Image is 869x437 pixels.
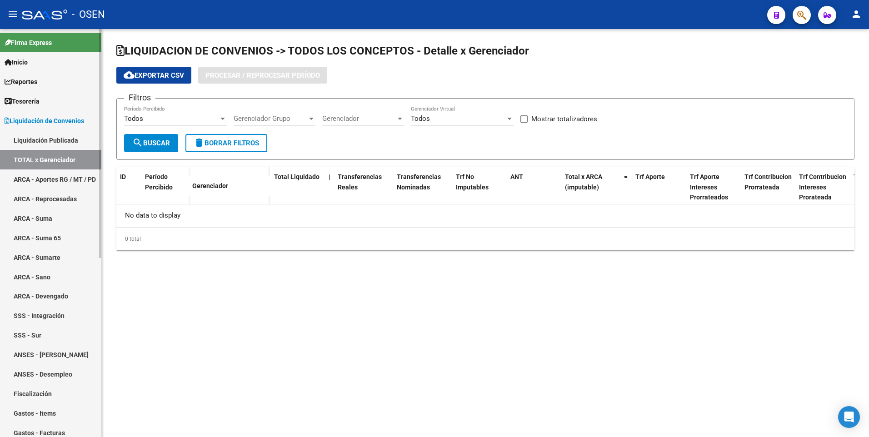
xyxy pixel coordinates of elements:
[132,139,170,147] span: Buscar
[397,173,441,191] span: Transferencias Nominadas
[561,167,620,207] datatable-header-cell: Total x ARCA (imputable)
[5,116,84,126] span: Liquidación de Convenios
[124,134,178,152] button: Buscar
[124,71,184,79] span: Exportar CSV
[5,96,40,106] span: Tesorería
[338,173,382,191] span: Transferencias Reales
[510,173,523,180] span: ANT
[124,114,143,123] span: Todos
[741,167,795,207] datatable-header-cell: Trf Contribucion Prorrateada
[116,167,141,205] datatable-header-cell: ID
[124,91,155,104] h3: Filtros
[141,167,175,205] datatable-header-cell: Período Percibido
[5,57,28,67] span: Inicio
[325,167,334,207] datatable-header-cell: |
[7,9,18,20] mat-icon: menu
[205,71,320,79] span: Procesar / Reprocesar período
[72,5,105,25] span: - OSEN
[189,176,270,196] datatable-header-cell: Gerenciador
[334,167,393,207] datatable-header-cell: Transferencias Reales
[632,167,686,207] datatable-header-cell: Trf Aporte
[452,167,507,207] datatable-header-cell: Trf No Imputables
[411,114,430,123] span: Todos
[329,173,330,180] span: |
[5,77,37,87] span: Reportes
[620,167,632,207] datatable-header-cell: =
[624,173,628,180] span: =
[116,67,191,84] button: Exportar CSV
[185,134,267,152] button: Borrar Filtros
[799,173,846,201] span: Trf Contribucion Intereses Prorateada
[322,114,396,123] span: Gerenciador
[116,228,854,250] div: 0 total
[531,114,597,124] span: Mostrar totalizadores
[192,182,228,189] span: Gerenciador
[565,173,602,191] span: Total x ARCA (imputable)
[690,173,728,201] span: Trf Aporte Intereses Prorrateados
[124,70,135,80] mat-icon: cloud_download
[686,167,741,207] datatable-header-cell: Trf Aporte Intereses Prorrateados
[145,173,173,191] span: Período Percibido
[795,167,850,207] datatable-header-cell: Trf Contribucion Intereses Prorateada
[838,406,860,428] div: Open Intercom Messenger
[270,167,325,207] datatable-header-cell: Total Liquidado
[198,67,327,84] button: Procesar / Reprocesar período
[194,139,259,147] span: Borrar Filtros
[194,137,205,148] mat-icon: delete
[507,167,561,207] datatable-header-cell: ANT
[116,204,854,227] div: No data to display
[5,38,52,48] span: Firma Express
[744,173,792,191] span: Trf Contribucion Prorrateada
[132,137,143,148] mat-icon: search
[274,173,320,180] span: Total Liquidado
[851,9,862,20] mat-icon: person
[116,45,529,57] span: LIQUIDACION DE CONVENIOS -> TODOS LOS CONCEPTOS - Detalle x Gerenciador
[456,173,489,191] span: Trf No Imputables
[635,173,665,180] span: Trf Aporte
[234,114,307,123] span: Gerenciador Grupo
[120,173,126,180] span: ID
[393,167,452,207] datatable-header-cell: Transferencias Nominadas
